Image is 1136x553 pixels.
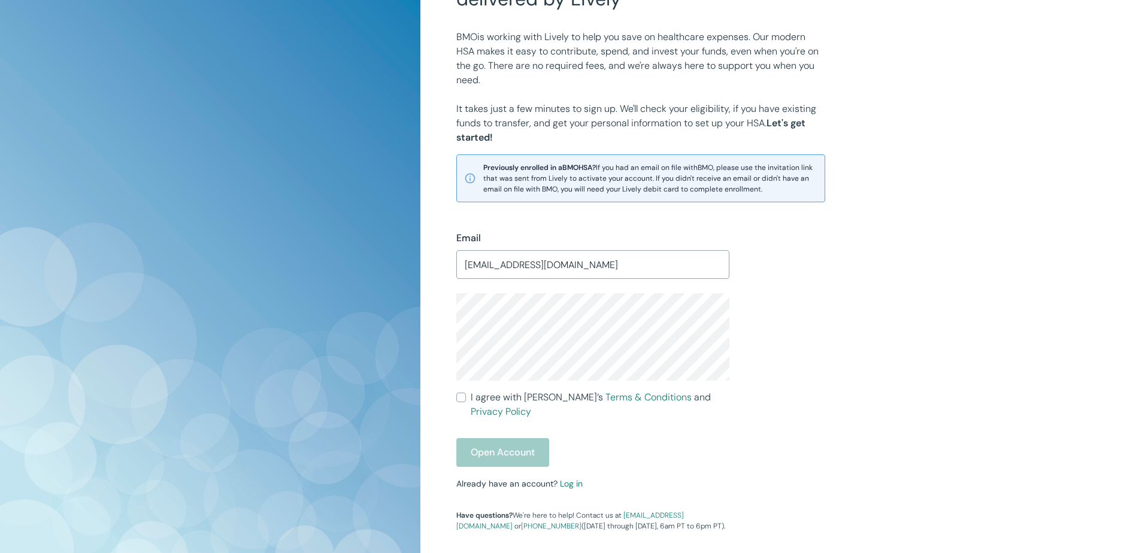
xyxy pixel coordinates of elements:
[456,511,513,520] strong: Have questions?
[483,163,596,172] strong: Previously enrolled in a BMO HSA?
[560,478,583,489] a: Log in
[456,30,825,87] p: BMO is working with Lively to help you save on healthcare expenses. Our modern HSA makes it easy ...
[605,391,692,403] a: Terms & Conditions
[471,390,729,419] span: I agree with [PERSON_NAME]’s and
[456,478,583,489] small: Already have an account?
[456,102,825,145] p: It takes just a few minutes to sign up. We'll check your eligibility, if you have existing funds ...
[456,510,729,531] p: We're here to help! Contact us at or ([DATE] through [DATE], 6am PT to 6pm PT).
[483,162,817,195] span: If you had an email on file with BMO , please use the invitation link that was sent from Lively t...
[521,521,581,531] a: [PHONE_NUMBER]
[471,405,531,418] a: Privacy Policy
[456,231,481,245] label: Email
